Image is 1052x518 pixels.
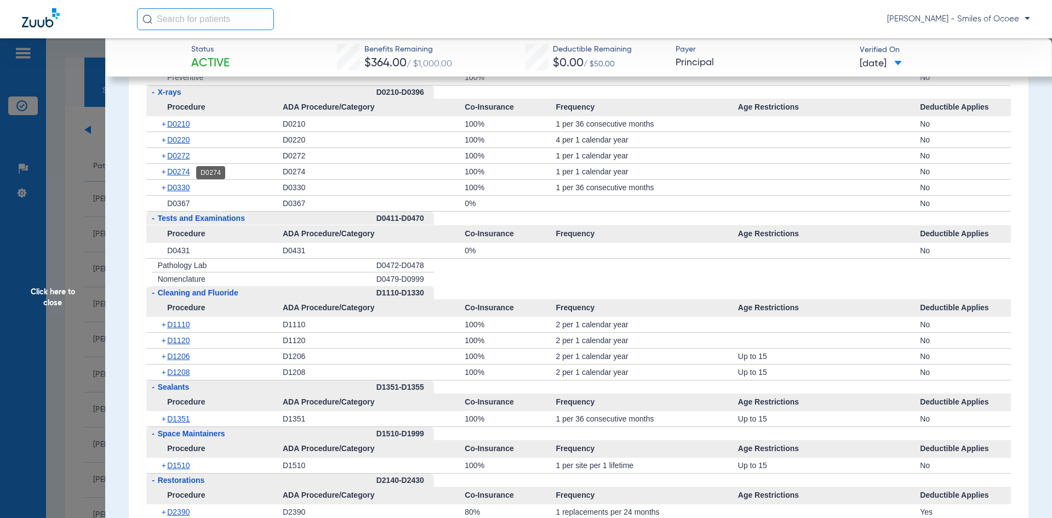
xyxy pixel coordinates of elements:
div: D1351-D1355 [376,380,434,394]
div: 2 per 1 calendar year [556,365,737,380]
div: No [920,317,1011,332]
span: + [162,411,168,426]
div: 1 per 36 consecutive months [556,116,737,132]
span: Procedure [146,394,283,411]
span: ADA Procedure/Category [283,487,465,504]
span: Nomenclature [158,275,205,283]
div: D0431 [283,243,465,258]
div: 100% [465,132,556,147]
span: - [152,429,155,438]
span: D1208 [167,368,190,377]
span: Principal [676,56,850,70]
div: D0367 [283,196,465,211]
div: 2 per 1 calendar year [556,317,737,332]
span: Frequency [556,440,737,458]
div: D1206 [283,349,465,364]
div: D1510-D1999 [376,427,434,441]
span: Space Maintainers [158,429,225,438]
div: 100% [465,317,556,332]
span: ADA Procedure/Category [283,440,465,458]
span: - [152,88,155,96]
div: D1120 [283,333,465,348]
span: Age Restrictions [738,225,920,243]
span: Active [191,56,230,71]
span: Deductible Applies [920,299,1011,317]
div: D0411-D0470 [376,212,434,226]
span: [PERSON_NAME] - Smiles of Ocoee [887,14,1030,25]
div: Up to 15 [738,458,920,473]
span: D1510 [167,461,190,470]
div: 100% [465,365,556,380]
div: No [920,349,1011,364]
span: $364.00 [364,58,407,69]
div: D0274 [196,166,225,179]
div: 100% [465,458,556,473]
div: 100% [465,148,556,163]
span: Age Restrictions [738,299,920,317]
span: Restorations [158,476,205,485]
img: Search Icon [142,14,152,24]
div: No [920,333,1011,348]
div: No [920,116,1011,132]
span: Benefits Remaining [364,44,452,55]
div: 4 per 1 calendar year [556,132,737,147]
div: 2 per 1 calendar year [556,349,737,364]
div: 100% [465,349,556,364]
span: + [162,132,168,147]
span: + [162,317,168,332]
div: D0210 [283,116,465,132]
div: No [920,70,1011,85]
span: Deductible Applies [920,440,1011,458]
span: / $1,000.00 [407,60,452,69]
span: Deductible Applies [920,487,1011,504]
span: Co-Insurance [465,440,556,458]
span: ADA Procedure/Category [283,394,465,411]
span: Frequency [556,225,737,243]
img: Zuub Logo [22,8,60,27]
div: D1510 [283,458,465,473]
span: ADA Procedure/Category [283,225,465,243]
span: - [152,383,155,391]
span: D1120 [167,336,190,345]
div: 0% [465,243,556,258]
div: D0274 [283,164,465,179]
div: Up to 15 [738,349,920,364]
div: D0210-D0396 [376,86,434,99]
span: D0330 [167,183,190,192]
span: D2390 [167,508,190,516]
span: Frequency [556,394,737,411]
div: Up to 15 [738,365,920,380]
span: Procedure [146,299,283,317]
div: D0330 [283,180,465,195]
span: ADA Procedure/Category [283,299,465,317]
iframe: Chat Widget [997,465,1052,518]
div: 100% [465,70,556,85]
span: X-rays [158,88,181,96]
div: 0% [465,196,556,211]
span: Sealants [158,383,190,391]
div: No [920,458,1011,473]
span: Procedure [146,225,283,243]
span: Co-Insurance [465,487,556,504]
div: D0272 [283,148,465,163]
span: Preventive [167,73,203,82]
span: - [152,476,155,485]
span: Co-Insurance [465,394,556,411]
span: Verified On [860,44,1034,56]
span: D0431 [167,246,190,255]
span: + [162,148,168,163]
span: Procedure [146,99,283,116]
div: No [920,365,1011,380]
span: Frequency [556,299,737,317]
span: D0272 [167,151,190,160]
div: 100% [465,180,556,195]
div: D2140-D2430 [376,474,434,487]
div: No [920,132,1011,147]
span: Payer [676,44,850,55]
div: No [920,148,1011,163]
span: Deductible Applies [920,394,1011,411]
div: D1110 [283,317,465,332]
span: + [162,333,168,348]
div: 100% [465,116,556,132]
